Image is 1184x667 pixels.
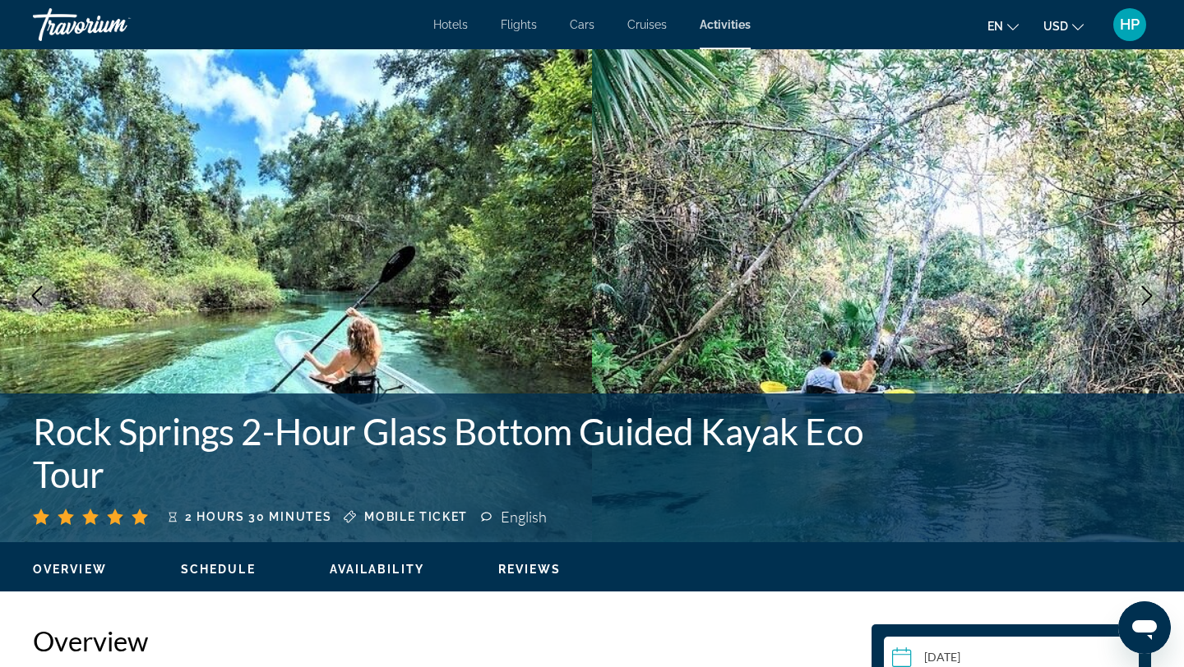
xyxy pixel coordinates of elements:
[501,18,537,31] a: Flights
[33,624,855,657] h2: Overview
[33,3,197,46] a: Travorium
[1126,275,1168,316] button: Next image
[627,18,667,31] a: Cruises
[33,562,107,577] button: Overview
[987,14,1019,38] button: Change language
[33,410,888,495] h1: Rock Springs 2-Hour Glass Bottom Guided Kayak Eco Tour
[498,562,562,577] button: Reviews
[987,20,1003,33] span: en
[16,275,58,316] button: Previous image
[433,18,468,31] a: Hotels
[181,562,256,577] button: Schedule
[1043,14,1084,38] button: Change currency
[1118,601,1171,654] iframe: Button to launch messaging window
[181,563,256,576] span: Schedule
[330,563,424,576] span: Availability
[570,18,594,31] a: Cars
[330,562,424,577] button: Availability
[364,510,468,523] span: Mobile ticket
[185,510,331,523] span: 2 hours 30 minutes
[501,508,551,526] div: English
[1120,16,1140,33] span: HP
[1108,7,1151,42] button: User Menu
[1043,20,1068,33] span: USD
[33,563,107,576] span: Overview
[498,563,562,576] span: Reviews
[700,18,751,31] a: Activities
